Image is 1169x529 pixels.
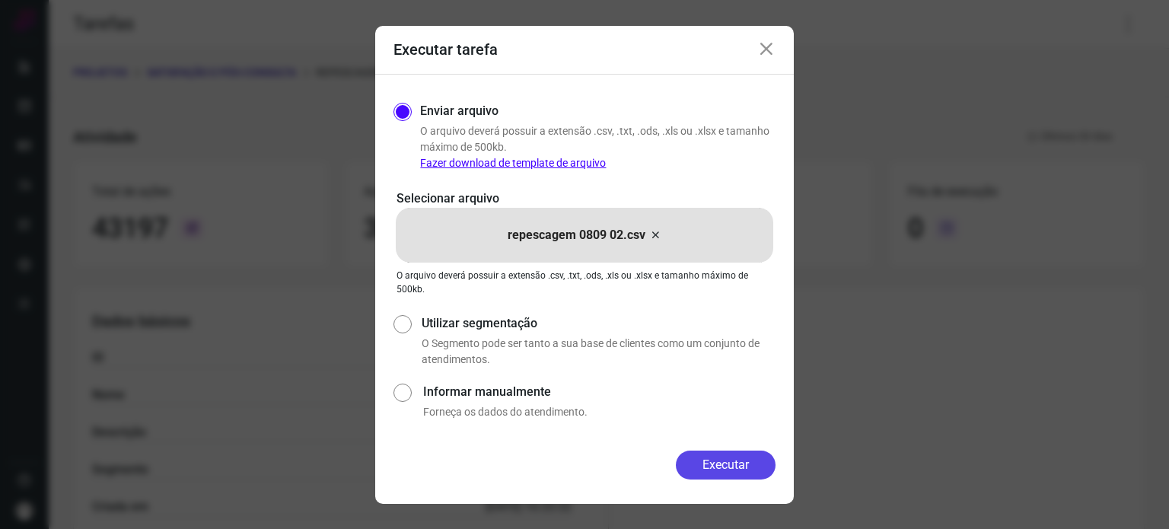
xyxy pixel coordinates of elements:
a: Fazer download de template de arquivo [420,157,606,169]
h3: Executar tarefa [393,40,498,59]
label: Utilizar segmentação [422,314,776,333]
p: O arquivo deverá possuir a extensão .csv, .txt, .ods, .xls ou .xlsx e tamanho máximo de 500kb. [420,123,776,171]
button: Executar [676,451,776,480]
p: O Segmento pode ser tanto a sua base de clientes como um conjunto de atendimentos. [422,336,776,368]
p: repescagem 0809 02.csv [508,226,645,244]
p: O arquivo deverá possuir a extensão .csv, .txt, .ods, .xls ou .xlsx e tamanho máximo de 500kb. [397,269,772,296]
label: Enviar arquivo [420,102,498,120]
p: Forneça os dados do atendimento. [423,404,776,420]
label: Informar manualmente [423,383,776,401]
p: Selecionar arquivo [397,190,772,208]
